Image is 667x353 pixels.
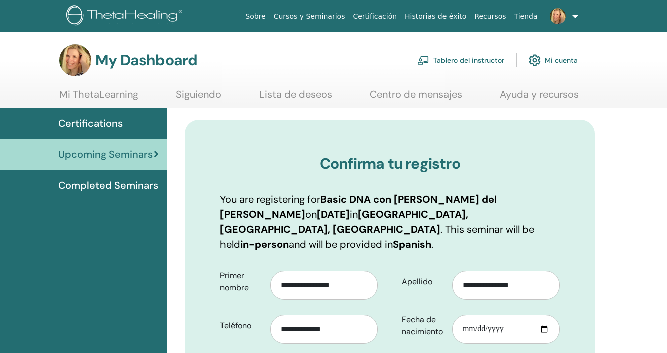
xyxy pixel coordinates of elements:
b: Spanish [393,238,431,251]
b: [DATE] [317,208,350,221]
span: Upcoming Seminars [58,147,153,162]
span: Completed Seminars [58,178,158,193]
a: Mi ThetaLearning [59,88,138,108]
label: Teléfono [212,316,270,335]
label: Primer nombre [212,266,270,297]
label: Apellido [394,272,452,291]
a: Cursos y Seminarios [270,7,349,26]
h3: Confirma tu registro [220,155,560,173]
a: Historias de éxito [401,7,470,26]
img: cog.svg [529,52,541,69]
a: Tienda [510,7,542,26]
span: Certifications [58,116,123,131]
a: Ayuda y recursos [500,88,579,108]
img: logo.png [66,5,186,28]
a: Certificación [349,7,401,26]
a: Mi cuenta [529,49,578,71]
a: Lista de deseos [259,88,332,108]
a: Sobre [241,7,269,26]
p: You are registering for on in . This seminar will be held and will be provided in . [220,192,560,252]
h3: My Dashboard [95,51,197,69]
label: Fecha de nacimiento [394,310,452,341]
a: Tablero del instructor [417,49,504,71]
a: Centro de mensajes [370,88,462,108]
a: Siguiendo [176,88,221,108]
img: default.jpg [550,8,566,24]
b: Basic DNA con [PERSON_NAME] del [PERSON_NAME] [220,193,497,221]
img: chalkboard-teacher.svg [417,56,429,65]
img: default.jpg [59,44,91,76]
b: in-person [240,238,289,251]
a: Recursos [470,7,510,26]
